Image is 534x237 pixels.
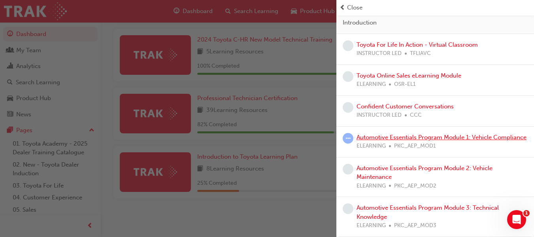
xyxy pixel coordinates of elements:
[357,103,454,110] a: Confident Customer Conversations
[410,49,431,58] span: TFLIAVC
[343,133,353,144] span: learningRecordVerb_ATTEMPT-icon
[357,49,402,58] span: INSTRUCTOR LED
[357,134,526,141] a: Automotive Essentials Program Module 1: Vehicle Compliance
[357,111,402,120] span: INSTRUCTOR LED
[357,204,499,220] a: Automotive Essentials Program Module 3: Technical Knowledge
[357,41,478,48] a: Toyota For Life In Action - Virtual Classroom
[340,3,531,12] button: prev-iconClose
[523,210,530,216] span: 1
[343,18,377,27] span: Introduction
[394,221,436,230] span: PKC_AEP_MOD3
[357,142,386,151] span: ELEARNING
[394,142,436,151] span: PKC_AEP_MOD1
[340,3,345,12] span: prev-icon
[347,3,362,12] span: Close
[357,80,386,89] span: ELEARNING
[343,40,353,51] span: learningRecordVerb_NONE-icon
[343,203,353,214] span: learningRecordVerb_NONE-icon
[343,164,353,174] span: learningRecordVerb_NONE-icon
[357,72,461,79] a: Toyota Online Sales eLearning Module
[507,210,526,229] iframe: Intercom live chat
[357,182,386,191] span: ELEARNING
[357,165,492,181] a: Automotive Essentials Program Module 2: Vehicle Maintenance
[394,80,416,89] span: OSR-EL1
[343,71,353,82] span: learningRecordVerb_NONE-icon
[357,221,386,230] span: ELEARNING
[343,102,353,113] span: learningRecordVerb_NONE-icon
[394,182,436,191] span: PKC_AEP_MOD2
[410,111,422,120] span: CCC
